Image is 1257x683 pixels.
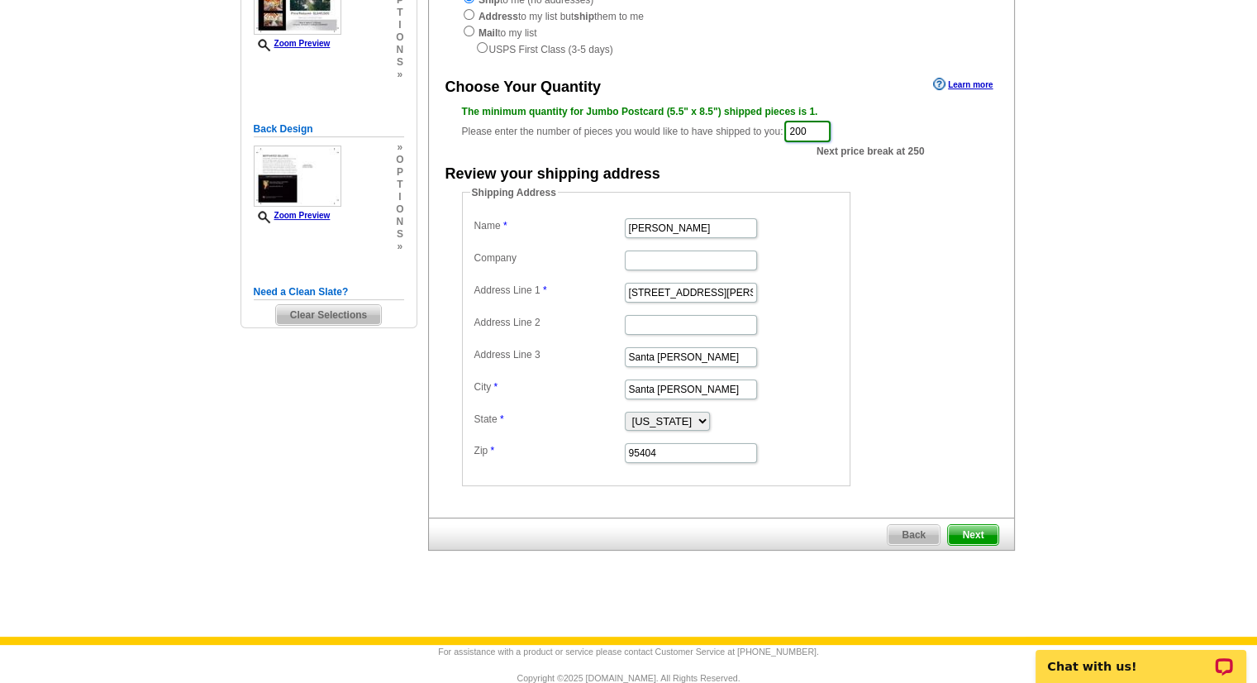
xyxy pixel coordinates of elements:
[474,283,623,298] label: Address Line 1
[396,44,403,56] span: n
[948,525,998,545] span: Next
[817,144,925,159] span: Next price break at 250
[474,218,623,233] label: Name
[479,27,498,39] strong: Mail
[396,7,403,19] span: t
[254,39,331,48] a: Zoom Preview
[474,347,623,362] label: Address Line 3
[933,78,993,91] a: Learn more
[396,179,403,191] span: t
[445,76,601,98] div: Choose Your Quantity
[396,69,403,81] span: »
[1025,631,1257,683] iframe: LiveChat chat widget
[462,104,981,144] div: Please enter the number of pieces you would like to have shipped to you:
[396,241,403,253] span: »
[276,305,381,325] span: Clear Selections
[474,443,623,458] label: Zip
[474,412,623,427] label: State
[396,19,403,31] span: i
[462,41,981,57] div: USPS First Class (3-5 days)
[396,166,403,179] span: p
[396,228,403,241] span: s
[254,284,404,300] h5: Need a Clean Slate?
[888,525,940,545] span: Back
[474,315,623,330] label: Address Line 2
[396,191,403,203] span: i
[396,141,403,154] span: »
[396,31,403,44] span: o
[887,524,940,546] a: Back
[396,216,403,228] span: n
[396,203,403,216] span: o
[445,163,660,185] div: Review your shipping address
[254,211,331,220] a: Zoom Preview
[396,56,403,69] span: s
[396,154,403,166] span: o
[574,11,594,22] strong: ship
[479,11,518,22] strong: Address
[474,251,623,265] label: Company
[474,380,623,394] label: City
[470,185,558,200] legend: Shipping Address
[254,122,404,137] h5: Back Design
[462,104,981,119] div: The minimum quantity for Jumbo Postcard (5.5" x 8.5") shipped pieces is 1.
[254,146,341,207] img: small-thumb.jpg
